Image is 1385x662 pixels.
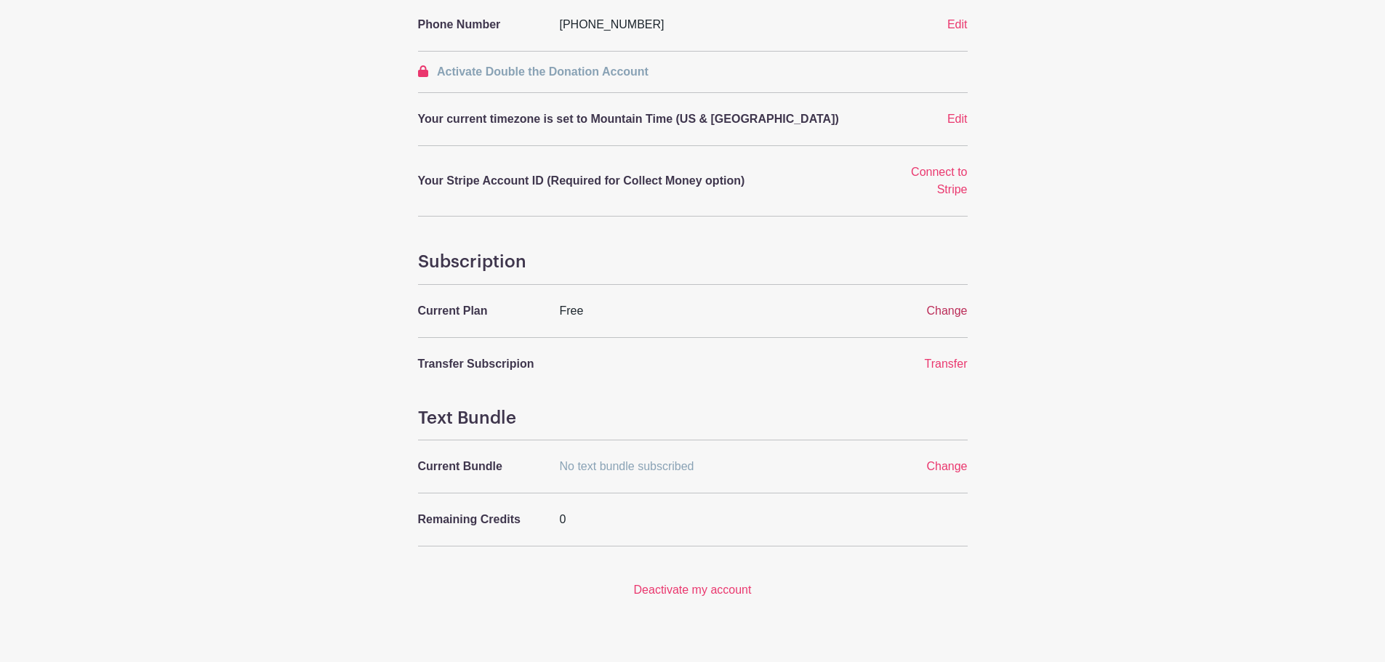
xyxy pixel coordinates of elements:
a: Change [926,304,967,317]
a: Change [926,460,967,472]
h4: Text Bundle [418,408,968,429]
p: Current Plan [418,302,542,320]
a: Edit [947,18,968,31]
p: Your Stripe Account ID (Required for Collect Money option) [418,172,873,190]
span: No text bundle subscribed [560,460,694,472]
a: Transfer [925,358,968,370]
p: Current Bundle [418,458,542,475]
a: Edit [947,113,968,125]
p: Phone Number [418,16,542,33]
p: Your current timezone is set to Mountain Time (US & [GEOGRAPHIC_DATA]) [418,110,873,128]
div: Free [551,302,882,320]
a: Connect to Stripe [911,166,967,195]
a: Deactivate my account [634,584,752,596]
span: Activate Double the Donation Account [437,65,649,78]
h4: Subscription [418,251,968,273]
div: [PHONE_NUMBER] [551,16,882,33]
div: 0 [551,511,882,528]
p: Remaining Credits [418,511,542,528]
p: Transfer Subscripion [418,355,542,373]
